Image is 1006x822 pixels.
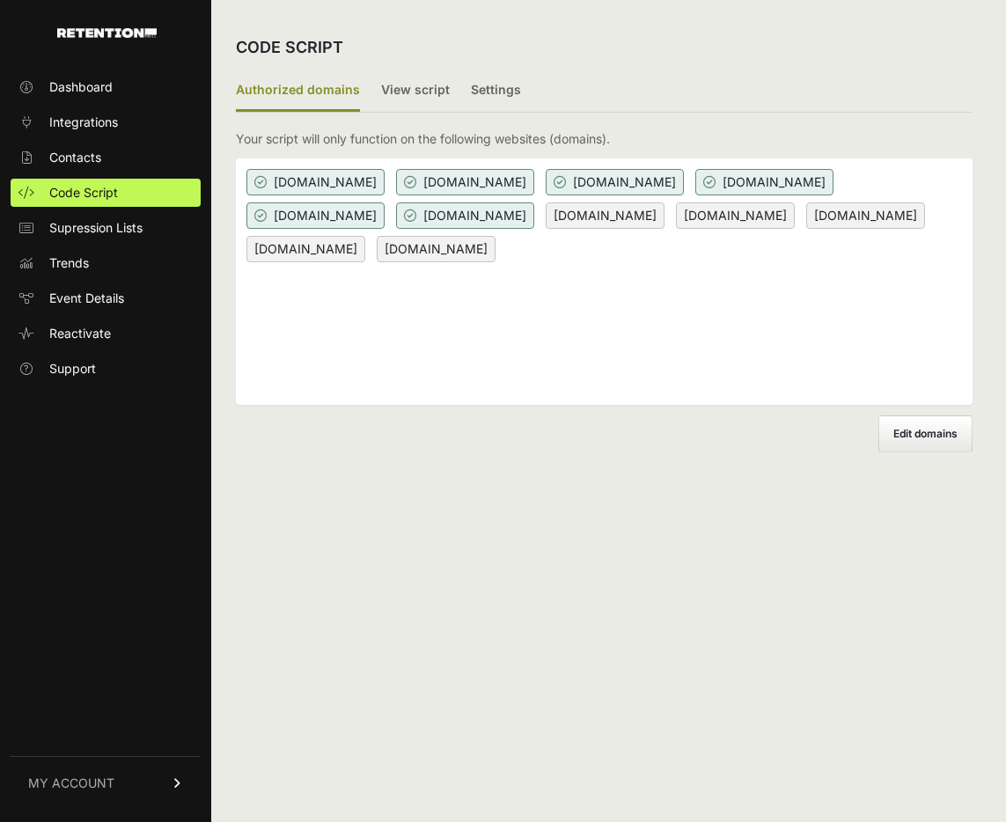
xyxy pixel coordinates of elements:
[377,236,496,262] span: [DOMAIN_NAME]
[546,202,665,229] span: [DOMAIN_NAME]
[49,290,124,307] span: Event Details
[676,202,795,229] span: [DOMAIN_NAME]
[236,70,360,112] label: Authorized domains
[11,179,201,207] a: Code Script
[11,143,201,172] a: Contacts
[11,73,201,101] a: Dashboard
[236,35,343,60] h2: CODE SCRIPT
[236,130,610,148] p: Your script will only function on the following websites (domains).
[11,355,201,383] a: Support
[396,202,534,229] span: [DOMAIN_NAME]
[49,360,96,378] span: Support
[11,319,201,348] a: Reactivate
[49,149,101,166] span: Contacts
[49,184,118,202] span: Code Script
[49,219,143,237] span: Supression Lists
[57,28,157,38] img: Retention.com
[246,169,385,195] span: [DOMAIN_NAME]
[49,114,118,131] span: Integrations
[396,169,534,195] span: [DOMAIN_NAME]
[11,108,201,136] a: Integrations
[49,254,89,272] span: Trends
[381,70,450,112] label: View script
[695,169,833,195] span: [DOMAIN_NAME]
[28,774,114,792] span: MY ACCOUNT
[471,70,521,112] label: Settings
[11,214,201,242] a: Supression Lists
[49,325,111,342] span: Reactivate
[893,427,958,440] span: Edit domains
[11,249,201,277] a: Trends
[546,169,684,195] span: [DOMAIN_NAME]
[246,236,365,262] span: [DOMAIN_NAME]
[246,202,385,229] span: [DOMAIN_NAME]
[11,284,201,312] a: Event Details
[49,78,113,96] span: Dashboard
[806,202,925,229] span: [DOMAIN_NAME]
[11,756,201,810] a: MY ACCOUNT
